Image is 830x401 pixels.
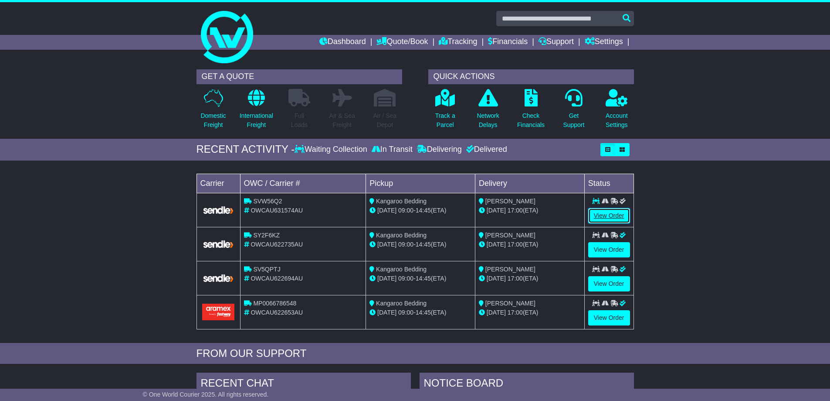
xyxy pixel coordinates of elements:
p: International Freight [240,111,273,130]
span: [PERSON_NAME] [485,232,535,239]
div: - (ETA) [369,274,471,283]
span: [PERSON_NAME] [485,198,535,205]
span: SV5QPTJ [253,266,280,273]
a: View Order [588,276,630,291]
span: OWCAU631574AU [251,207,303,214]
span: 14:45 [416,241,431,248]
div: (ETA) [479,240,581,249]
span: [PERSON_NAME] [485,266,535,273]
span: [DATE] [487,275,506,282]
span: Kangaroo Bedding [376,300,427,307]
span: 17:00 [508,309,523,316]
td: Status [584,174,634,193]
span: 14:45 [416,309,431,316]
div: (ETA) [479,308,581,317]
span: [DATE] [377,207,396,214]
span: 14:45 [416,275,431,282]
span: 09:00 [398,241,413,248]
img: Aramex.png [202,304,235,320]
span: 09:00 [398,207,413,214]
span: MP0066786548 [253,300,296,307]
td: Delivery [475,174,584,193]
span: OWCAU622694AU [251,275,303,282]
a: NetworkDelays [476,89,499,134]
span: Kangaroo Bedding [376,198,427,205]
span: 09:00 [398,275,413,282]
p: Account Settings [606,111,628,130]
p: Domestic Freight [200,111,226,130]
div: RECENT CHAT [196,373,411,396]
span: OWCAU622735AU [251,241,303,248]
a: Settings [585,35,623,50]
div: NOTICE BOARD [420,373,634,396]
td: Carrier [196,174,240,193]
div: - (ETA) [369,206,471,215]
span: OWCAU622653AU [251,309,303,316]
span: Kangaroo Bedding [376,266,427,273]
div: (ETA) [479,274,581,283]
span: SY2F6KZ [253,232,280,239]
p: Network Delays [477,111,499,130]
div: Delivered [464,145,507,154]
p: Full Loads [288,111,310,130]
a: Dashboard [319,35,366,50]
div: GET A QUOTE [196,69,402,84]
a: InternationalFreight [239,89,274,134]
span: [DATE] [377,309,396,316]
a: Support [539,35,574,50]
div: Waiting Collection [295,145,369,154]
span: [DATE] [377,275,396,282]
p: Get Support [563,111,584,130]
span: [DATE] [487,309,506,316]
span: Kangaroo Bedding [376,232,427,239]
div: (ETA) [479,206,581,215]
a: GetSupport [562,89,585,134]
img: GetCarrierServiceLogo [202,274,235,283]
span: 14:45 [416,207,431,214]
span: [DATE] [377,241,396,248]
a: Quote/Book [376,35,428,50]
a: View Order [588,242,630,257]
div: QUICK ACTIONS [428,69,634,84]
span: [PERSON_NAME] [485,300,535,307]
span: © One World Courier 2025. All rights reserved. [143,391,269,398]
a: View Order [588,310,630,326]
img: GetCarrierServiceLogo [202,240,235,249]
a: AccountSettings [605,89,628,134]
p: Check Financials [517,111,545,130]
p: Air / Sea Depot [373,111,397,130]
div: RECENT ACTIVITY - [196,143,295,156]
td: OWC / Carrier # [240,174,366,193]
span: 09:00 [398,309,413,316]
span: SVW56Q2 [253,198,282,205]
div: FROM OUR SUPPORT [196,347,634,360]
div: Delivering [415,145,464,154]
p: Track a Parcel [435,111,455,130]
span: [DATE] [487,241,506,248]
span: 17:00 [508,207,523,214]
a: Tracking [439,35,477,50]
a: View Order [588,208,630,223]
a: Financials [488,35,528,50]
span: 17:00 [508,241,523,248]
p: Air & Sea Freight [329,111,355,130]
span: [DATE] [487,207,506,214]
a: DomesticFreight [200,89,226,134]
span: 17:00 [508,275,523,282]
div: In Transit [369,145,415,154]
a: CheckFinancials [517,89,545,134]
a: Track aParcel [435,89,456,134]
td: Pickup [366,174,475,193]
img: GetCarrierServiceLogo [202,206,235,215]
div: - (ETA) [369,240,471,249]
div: - (ETA) [369,308,471,317]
